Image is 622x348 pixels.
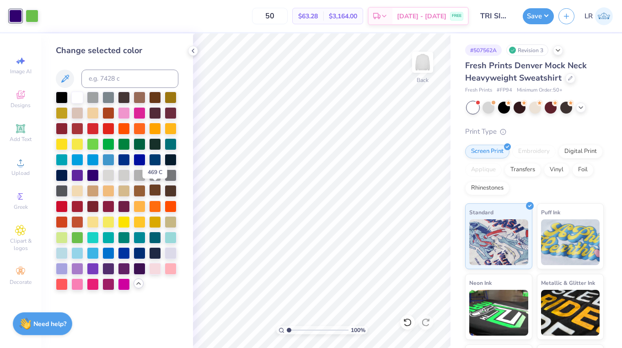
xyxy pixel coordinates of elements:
div: Applique [465,163,502,177]
span: [DATE] - [DATE] [397,11,446,21]
span: # FP94 [497,87,512,94]
div: # 507562A [465,44,502,56]
img: Leah Reichert [595,7,613,25]
span: FREE [452,13,461,19]
div: Rhinestones [465,181,509,195]
button: Save [523,8,554,24]
div: Back [417,76,429,84]
img: Neon Ink [469,290,528,336]
span: Clipart & logos [5,237,37,252]
div: Print Type [465,126,604,137]
span: Add Text [10,136,32,143]
span: $63.28 [298,11,318,21]
img: Metallic & Glitter Ink [541,290,600,336]
span: Upload [11,169,30,177]
input: e.g. 7428 c [81,70,178,88]
div: Foil [572,163,594,177]
span: Neon Ink [469,278,492,288]
img: Back [413,53,432,71]
input: – – [252,8,288,24]
img: Standard [469,219,528,265]
span: Metallic & Glitter Ink [541,278,595,288]
img: Puff Ink [541,219,600,265]
span: LR [584,11,593,22]
span: 100 % [351,326,365,334]
span: Designs [11,102,31,109]
div: Transfers [504,163,541,177]
a: LR [584,7,613,25]
input: Untitled Design [473,7,518,25]
span: Image AI [10,68,32,75]
div: Embroidery [512,145,556,158]
div: Vinyl [544,163,569,177]
div: Screen Print [465,145,509,158]
span: Decorate [10,278,32,286]
div: Change selected color [56,44,178,57]
span: Fresh Prints Denver Mock Neck Heavyweight Sweatshirt [465,60,587,83]
div: Revision 3 [506,44,548,56]
span: Minimum Order: 50 + [517,87,563,94]
span: Standard [469,207,493,217]
div: Digital Print [558,145,603,158]
span: Puff Ink [541,207,560,217]
span: Greek [14,203,28,211]
span: Fresh Prints [465,87,492,94]
div: 469 C [143,166,167,179]
span: $3,164.00 [329,11,357,21]
strong: Need help? [33,320,66,328]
